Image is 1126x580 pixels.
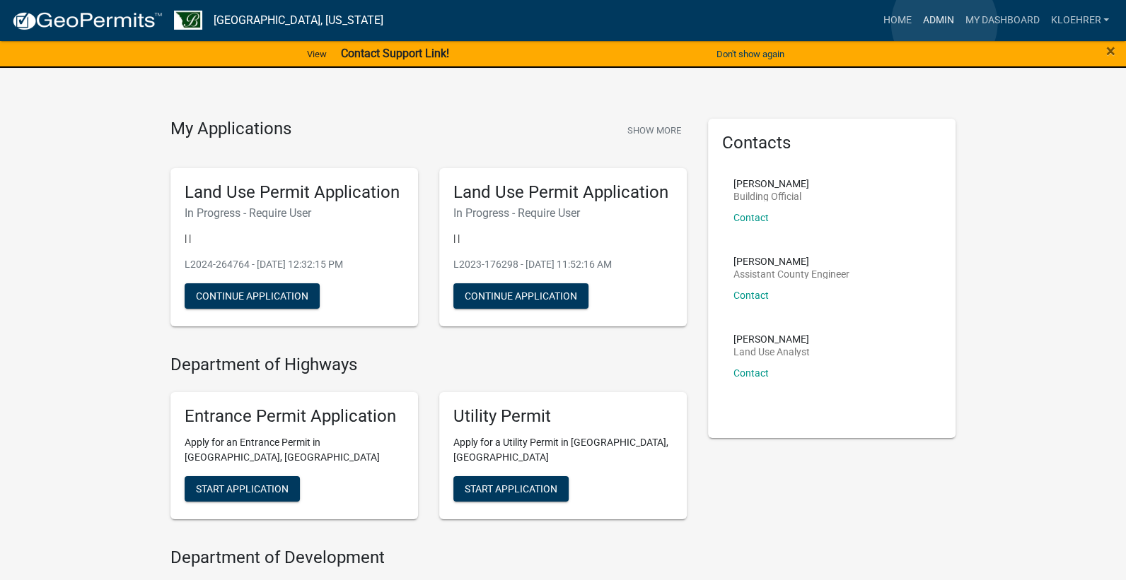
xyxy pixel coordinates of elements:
button: Continue Application [185,283,320,309]
a: Contact [733,212,769,223]
h4: Department of Highways [170,355,687,375]
button: Don't show again [711,42,790,66]
button: Start Application [185,476,300,502]
p: [PERSON_NAME] [733,179,809,189]
a: [GEOGRAPHIC_DATA], [US_STATE] [214,8,383,32]
button: Start Application [453,476,569,502]
a: Contact [733,367,769,379]
p: Apply for a Utility Permit in [GEOGRAPHIC_DATA], [GEOGRAPHIC_DATA] [453,435,673,465]
p: Apply for an Entrance Permit in [GEOGRAPHIC_DATA], [GEOGRAPHIC_DATA] [185,435,404,465]
p: [PERSON_NAME] [733,256,849,266]
span: Start Application [465,483,557,495]
button: Show More [622,119,687,142]
button: Close [1106,42,1115,59]
a: Home [877,7,917,34]
a: Admin [917,7,959,34]
a: Contact [733,290,769,301]
p: | | [185,231,404,246]
a: View [301,42,332,66]
span: × [1106,41,1115,61]
h4: Department of Development [170,548,687,568]
a: My Dashboard [959,7,1045,34]
span: Start Application [196,483,289,495]
h6: In Progress - Require User [453,206,673,220]
h5: Entrance Permit Application [185,406,404,427]
p: Building Official [733,191,809,201]
p: | | [453,231,673,246]
h6: In Progress - Require User [185,206,404,220]
button: Continue Application [453,283,588,309]
img: Benton County, Minnesota [174,11,202,30]
a: kloehrer [1045,7,1115,34]
strong: Contact Support Link! [341,47,449,60]
p: L2024-264764 - [DATE] 12:32:15 PM [185,257,404,272]
h5: Contacts [722,133,941,153]
h5: Utility Permit [453,406,673,427]
p: L2023-176298 - [DATE] 11:52:16 AM [453,257,673,272]
h5: Land Use Permit Application [453,182,673,203]
h4: My Applications [170,119,291,140]
h5: Land Use Permit Application [185,182,404,203]
p: Assistant County Engineer [733,269,849,279]
p: Land Use Analyst [733,347,810,357]
p: [PERSON_NAME] [733,334,810,344]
